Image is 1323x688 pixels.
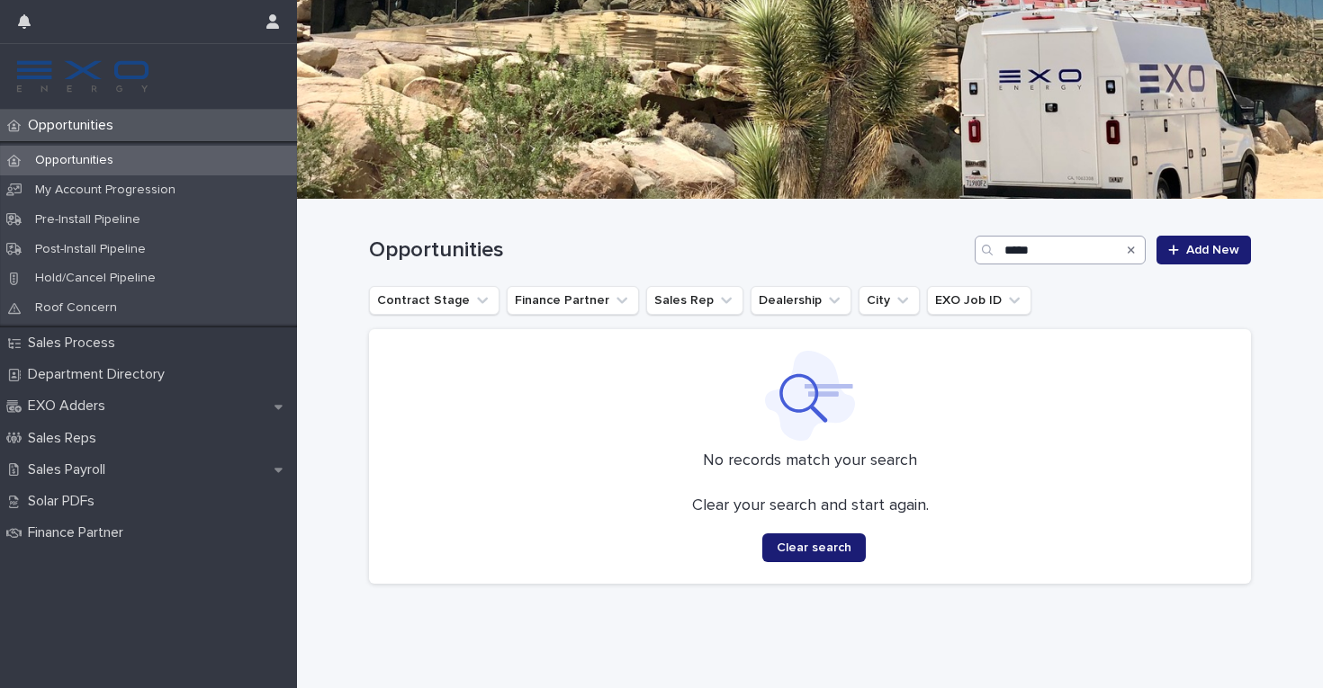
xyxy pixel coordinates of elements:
[975,236,1146,264] input: Search
[751,286,851,315] button: Dealership
[21,524,138,541] p: Finance Partner
[21,271,170,286] p: Hold/Cancel Pipeline
[21,300,131,316] p: Roof Concern
[21,242,160,257] p: Post-Install Pipeline
[21,430,111,447] p: Sales Reps
[21,493,109,510] p: Solar PDFs
[21,153,128,168] p: Opportunities
[21,398,120,415] p: EXO Adders
[369,286,499,315] button: Contract Stage
[391,451,1229,471] p: No records match your search
[927,286,1031,315] button: EXO Job ID
[369,237,967,264] h1: Opportunities
[646,286,743,315] button: Sales Rep
[21,117,128,134] p: Opportunities
[1156,236,1251,264] a: Add New
[859,286,920,315] button: City
[507,286,639,315] button: Finance Partner
[21,212,155,228] p: Pre-Install Pipeline
[777,541,851,554] span: Clear search
[1186,244,1239,256] span: Add New
[21,183,190,198] p: My Account Progression
[692,496,929,516] p: Clear your search and start again.
[21,366,179,383] p: Department Directory
[21,461,120,478] p: Sales Payroll
[14,58,151,94] img: FKS5r6ZBThi8E5hshIGi
[21,335,130,352] p: Sales Process
[762,533,866,562] button: Clear search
